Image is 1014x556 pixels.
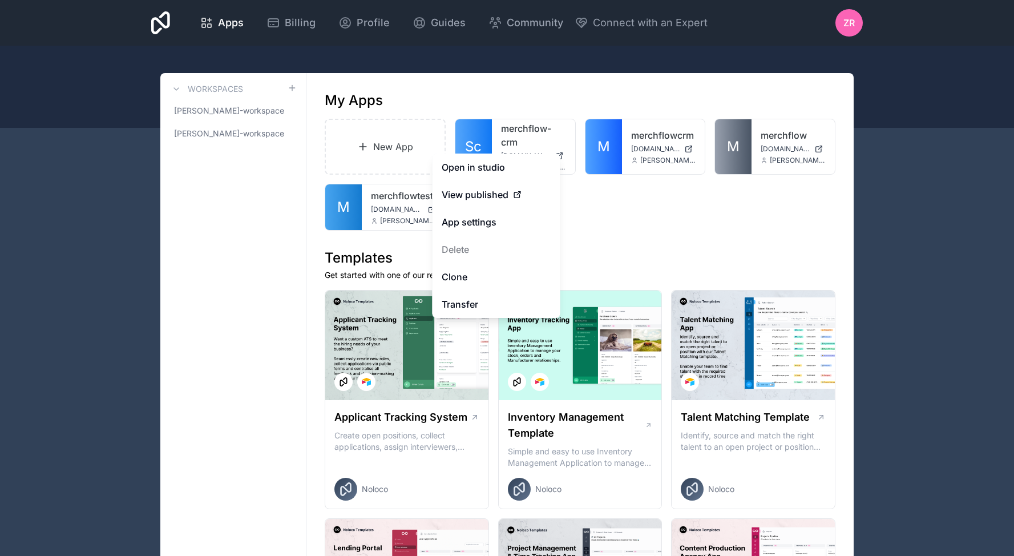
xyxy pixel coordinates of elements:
span: [PERSON_NAME][EMAIL_ADDRESS][PERSON_NAME][DOMAIN_NAME] [770,156,826,165]
a: merchflowcrm [631,128,696,142]
span: [DOMAIN_NAME] [501,151,550,160]
a: [DOMAIN_NAME] [371,205,436,214]
span: [DOMAIN_NAME] [371,205,423,214]
a: Open in studio [433,154,560,181]
img: Airtable Logo [362,377,371,386]
a: M [325,184,362,230]
span: Noloco [362,484,388,495]
span: M [337,198,350,216]
a: Sc [455,119,492,174]
span: Sc [465,138,482,156]
p: Identify, source and match the right talent to an open project or position with our Talent Matchi... [681,430,826,453]
h3: Workspaces [188,83,243,95]
span: [DOMAIN_NAME] [761,144,810,154]
span: Apps [218,15,244,31]
a: Apps [191,10,253,35]
span: Community [507,15,563,31]
span: [PERSON_NAME][EMAIL_ADDRESS][PERSON_NAME][DOMAIN_NAME] [640,156,696,165]
span: M [727,138,740,156]
span: Noloco [535,484,561,495]
span: ZR [843,16,855,30]
a: [DOMAIN_NAME] [761,144,826,154]
a: Billing [257,10,325,35]
h1: Applicant Tracking System [334,409,467,425]
p: Create open positions, collect applications, assign interviewers, centralise candidate feedback a... [334,430,479,453]
a: [PERSON_NAME]-workspace [169,100,297,121]
button: Delete [433,236,560,263]
img: Airtable Logo [535,377,544,386]
a: merchflowtest [371,189,436,203]
span: Guides [431,15,466,31]
h1: Talent Matching Template [681,409,810,425]
span: [DOMAIN_NAME] [631,144,680,154]
a: Profile [329,10,399,35]
span: Billing [285,15,316,31]
a: [DOMAIN_NAME] [501,151,566,160]
a: New App [325,119,446,175]
h1: My Apps [325,91,383,110]
a: Guides [403,10,475,35]
p: Simple and easy to use Inventory Management Application to manage your stock, orders and Manufact... [508,446,653,469]
a: merchflow [761,128,826,142]
a: Community [479,10,572,35]
button: Connect with an Expert [575,15,708,31]
span: [PERSON_NAME]-workspace [174,105,284,116]
span: View published [442,188,508,202]
a: View published [433,181,560,208]
span: Noloco [708,484,734,495]
a: M [715,119,752,174]
img: Airtable Logo [685,377,694,386]
h1: Templates [325,249,835,267]
a: [DOMAIN_NAME] [631,144,696,154]
a: merchflow-crm [501,122,566,149]
a: Workspaces [169,82,243,96]
span: Profile [357,15,390,31]
h1: Inventory Management Template [508,409,645,441]
p: Get started with one of our ready-made templates [325,269,835,281]
a: Clone [433,263,560,291]
span: [PERSON_NAME]-workspace [174,128,284,139]
a: M [585,119,622,174]
span: Connect with an Expert [593,15,708,31]
a: [PERSON_NAME]-workspace [169,123,297,144]
a: App settings [433,208,560,236]
a: Transfer [433,291,560,318]
span: M [597,138,610,156]
span: [PERSON_NAME][EMAIL_ADDRESS][DOMAIN_NAME] [380,216,436,225]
